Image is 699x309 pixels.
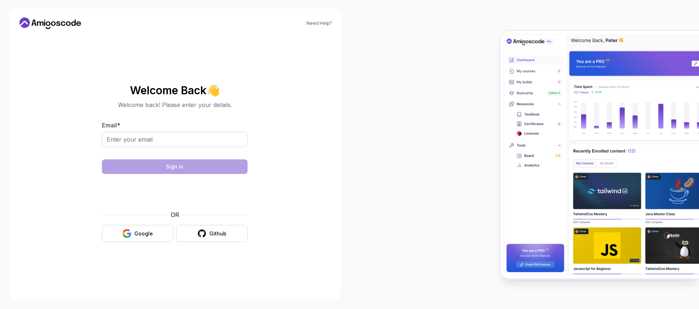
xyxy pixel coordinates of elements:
[102,122,120,129] label: Email *
[501,31,699,278] img: Amigoscode Dashboard
[120,178,230,206] iframe: Widget containing checkbox for hCaptcha security challenge
[102,159,248,174] button: Sign in
[307,20,332,26] a: Need Help?
[134,230,153,237] div: Google
[102,100,248,109] p: Welcome back! Please enter your details.
[102,225,173,242] button: Google
[166,163,183,170] div: Sign in
[176,225,248,242] button: Github
[102,132,248,147] input: Enter your email
[102,84,248,96] h2: Welcome Back
[205,82,222,99] span: 👋
[17,17,83,29] a: Home link
[209,230,226,237] div: Github
[171,210,179,219] p: OR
